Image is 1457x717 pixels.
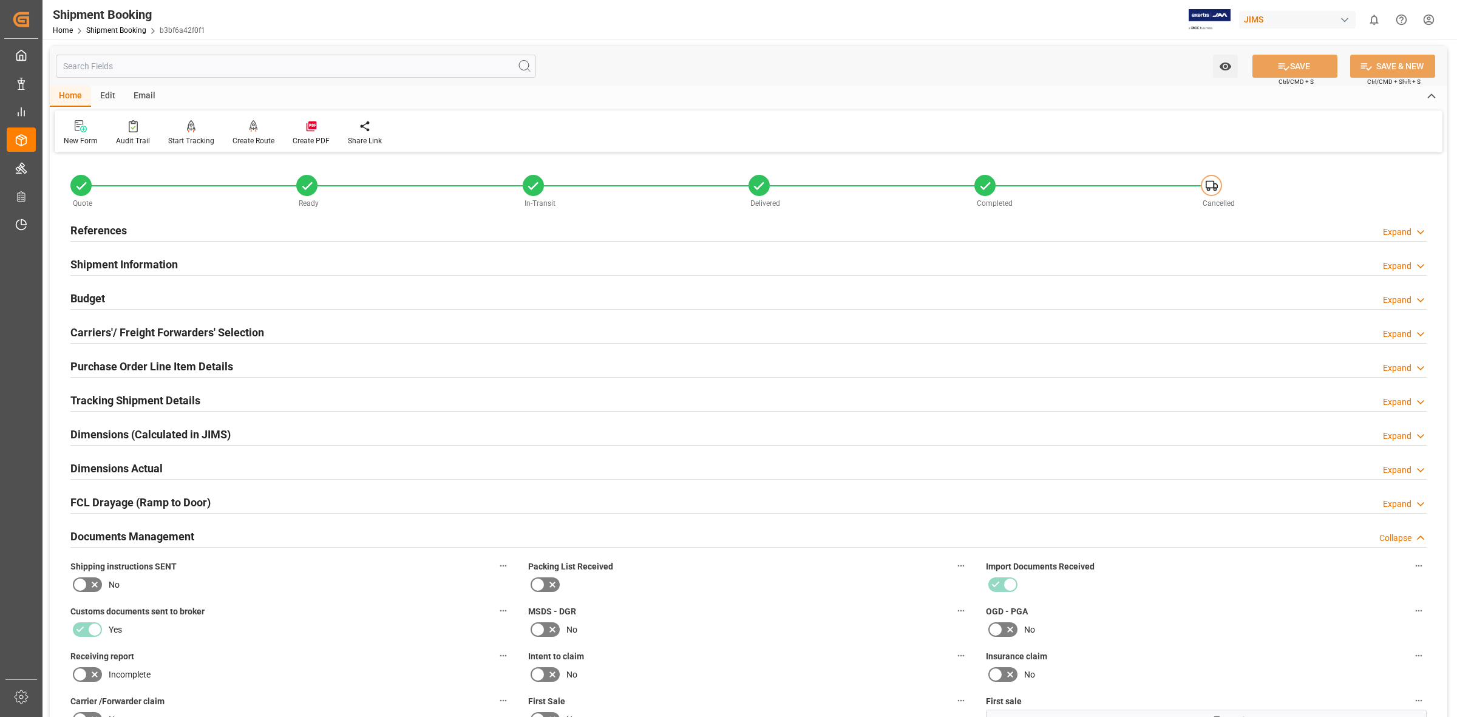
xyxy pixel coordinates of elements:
[1383,294,1411,307] div: Expand
[1379,532,1411,545] div: Collapse
[1279,77,1314,86] span: Ctrl/CMD + S
[1367,77,1421,86] span: Ctrl/CMD + Shift + S
[70,324,264,341] h2: Carriers'/ Freight Forwarders' Selection
[53,5,205,24] div: Shipment Booking
[70,528,194,545] h2: Documents Management
[1383,328,1411,341] div: Expand
[495,558,511,574] button: Shipping instructions SENT
[1024,668,1035,681] span: No
[1350,55,1435,78] button: SAVE & NEW
[116,135,150,146] div: Audit Trail
[566,624,577,636] span: No
[1024,624,1035,636] span: No
[70,222,127,239] h2: References
[1383,498,1411,511] div: Expand
[56,55,536,78] input: Search Fields
[109,579,120,591] span: No
[986,605,1028,618] span: OGD - PGA
[70,392,200,409] h2: Tracking Shipment Details
[1383,362,1411,375] div: Expand
[953,558,969,574] button: Packing List Received
[986,695,1022,708] span: First sale
[64,135,98,146] div: New Form
[1213,55,1238,78] button: open menu
[1383,226,1411,239] div: Expand
[73,199,92,208] span: Quote
[168,135,214,146] div: Start Tracking
[528,695,565,708] span: First Sale
[528,560,613,573] span: Packing List Received
[1189,9,1231,30] img: Exertis%20JAM%20-%20Email%20Logo.jpg_1722504956.jpg
[953,603,969,619] button: MSDS - DGR
[348,135,382,146] div: Share Link
[1383,396,1411,409] div: Expand
[953,693,969,709] button: First Sale
[70,494,211,511] h2: FCL Drayage (Ramp to Door)
[953,648,969,664] button: Intent to claim
[1383,260,1411,273] div: Expand
[70,650,134,663] span: Receiving report
[86,26,146,35] a: Shipment Booking
[1239,8,1360,31] button: JIMS
[1388,6,1415,33] button: Help Center
[1383,464,1411,477] div: Expand
[70,560,177,573] span: Shipping instructions SENT
[70,256,178,273] h2: Shipment Information
[495,603,511,619] button: Customs documents sent to broker
[53,26,73,35] a: Home
[1383,430,1411,443] div: Expand
[1411,693,1427,709] button: First sale
[70,290,105,307] h2: Budget
[70,695,165,708] span: Carrier /Forwarder claim
[50,86,91,107] div: Home
[986,650,1047,663] span: Insurance claim
[1239,11,1356,29] div: JIMS
[1411,603,1427,619] button: OGD - PGA
[750,199,780,208] span: Delivered
[1411,558,1427,574] button: Import Documents Received
[1203,199,1235,208] span: Cancelled
[525,199,555,208] span: In-Transit
[495,648,511,664] button: Receiving report
[70,358,233,375] h2: Purchase Order Line Item Details
[124,86,165,107] div: Email
[1252,55,1337,78] button: SAVE
[70,605,205,618] span: Customs documents sent to broker
[91,86,124,107] div: Edit
[495,693,511,709] button: Carrier /Forwarder claim
[70,426,231,443] h2: Dimensions (Calculated in JIMS)
[109,668,151,681] span: Incomplete
[986,560,1095,573] span: Import Documents Received
[566,668,577,681] span: No
[299,199,319,208] span: Ready
[109,624,122,636] span: Yes
[977,199,1013,208] span: Completed
[1360,6,1388,33] button: show 0 new notifications
[528,605,576,618] span: MSDS - DGR
[528,650,584,663] span: Intent to claim
[293,135,330,146] div: Create PDF
[70,460,163,477] h2: Dimensions Actual
[233,135,274,146] div: Create Route
[1411,648,1427,664] button: Insurance claim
